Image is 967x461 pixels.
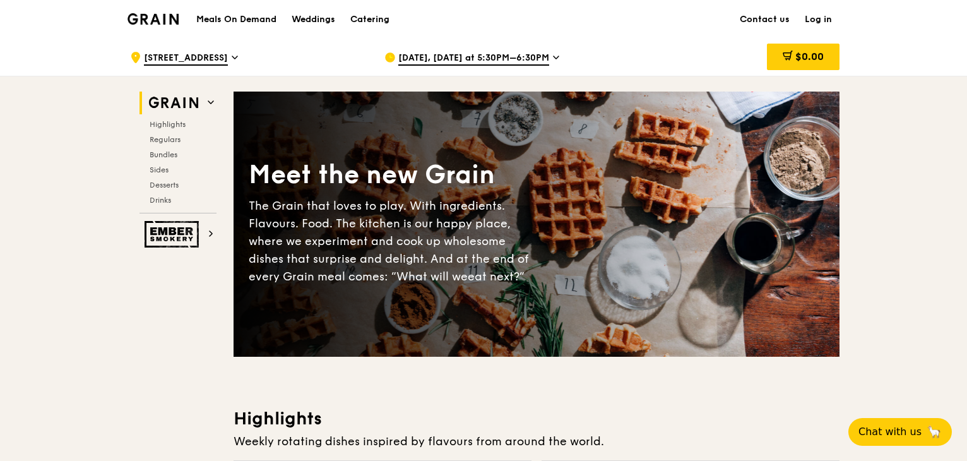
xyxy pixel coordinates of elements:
[196,13,276,26] h1: Meals On Demand
[732,1,797,39] a: Contact us
[150,135,181,144] span: Regulars
[292,1,335,39] div: Weddings
[797,1,839,39] a: Log in
[398,52,549,66] span: [DATE], [DATE] at 5:30PM–6:30PM
[150,165,169,174] span: Sides
[150,196,171,205] span: Drinks
[927,424,942,440] span: 🦙
[128,13,179,25] img: Grain
[468,270,525,284] span: eat next?”
[848,418,952,446] button: Chat with us🦙
[150,181,179,189] span: Desserts
[150,150,177,159] span: Bundles
[249,197,537,285] div: The Grain that loves to play. With ingredients. Flavours. Food. The kitchen is our happy place, w...
[145,92,203,114] img: Grain web logo
[249,158,537,192] div: Meet the new Grain
[234,433,839,450] div: Weekly rotating dishes inspired by flavours from around the world.
[144,52,228,66] span: [STREET_ADDRESS]
[145,221,203,248] img: Ember Smokery web logo
[150,120,186,129] span: Highlights
[858,424,922,440] span: Chat with us
[350,1,389,39] div: Catering
[284,1,343,39] a: Weddings
[234,407,839,430] h3: Highlights
[343,1,397,39] a: Catering
[795,51,824,63] span: $0.00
